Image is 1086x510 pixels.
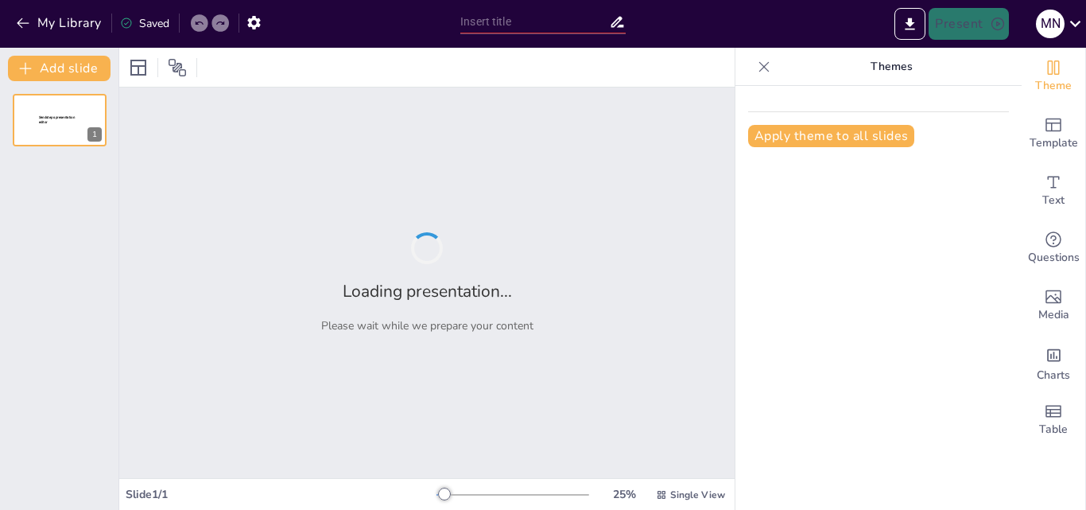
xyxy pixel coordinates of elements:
span: Theme [1035,77,1072,95]
div: Get real-time input from your audience [1022,220,1085,277]
p: Themes [777,48,1006,86]
div: 1 [87,127,102,142]
span: Position [168,58,187,77]
span: Text [1042,192,1065,209]
div: Add images, graphics, shapes or video [1022,277,1085,334]
span: Charts [1037,367,1070,384]
div: Add ready made slides [1022,105,1085,162]
button: M N [1036,8,1065,40]
button: Apply theme to all slides [748,125,914,147]
div: Saved [120,16,169,31]
div: Layout [126,55,151,80]
span: Questions [1028,249,1080,267]
div: M N [1036,10,1065,38]
div: 1 [13,94,107,146]
div: 25 % [605,487,643,502]
input: Insert title [460,10,609,33]
button: Add slide [8,56,111,81]
div: Add a table [1022,391,1085,449]
span: Template [1030,134,1078,152]
button: My Library [12,10,108,36]
span: Sendsteps presentation editor [39,115,75,124]
div: Slide 1 / 1 [126,487,436,502]
p: Please wait while we prepare your content [321,318,533,333]
span: Single View [670,489,725,501]
span: Media [1038,306,1069,324]
button: Present [929,8,1008,40]
div: Change the overall theme [1022,48,1085,105]
div: Add charts and graphs [1022,334,1085,391]
h2: Loading presentation... [343,280,512,302]
span: Table [1039,421,1068,438]
button: Export to PowerPoint [894,8,925,40]
div: Add text boxes [1022,162,1085,220]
